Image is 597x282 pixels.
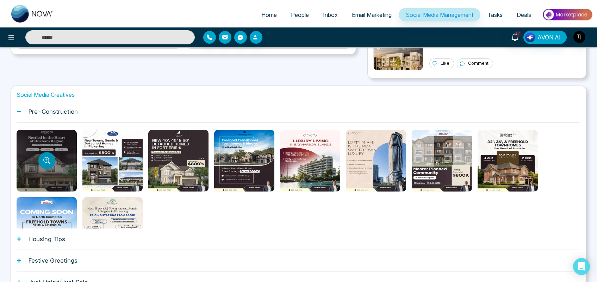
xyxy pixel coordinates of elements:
[38,152,55,169] button: Preview template
[573,31,585,43] img: User Avatar
[468,60,489,67] p: Comment
[323,11,338,18] span: Inbox
[352,11,392,18] span: Email Marketing
[537,33,561,42] span: AVON AI
[291,11,309,18] span: People
[399,8,480,21] a: Social Media Management
[525,32,535,42] img: Lead Flow
[284,8,316,21] a: People
[506,31,523,43] a: 10+
[17,92,580,98] h1: Social Media Creatives
[29,108,78,115] h1: Pre-Construction
[29,236,65,243] h1: Housing Tips
[11,5,54,23] img: Nova CRM Logo
[515,31,521,37] span: 10+
[510,8,538,21] a: Deals
[345,8,399,21] a: Email Marketing
[316,8,345,21] a: Inbox
[523,31,567,44] button: AVON AI
[487,11,503,18] span: Tasks
[480,8,510,21] a: Tasks
[542,7,593,23] img: Market-place.gif
[29,257,77,264] h1: Festive Greetings
[261,11,277,18] span: Home
[254,8,284,21] a: Home
[406,11,473,18] span: Social Media Management
[573,258,590,275] div: Open Intercom Messenger
[517,11,531,18] span: Deals
[441,60,449,67] p: Like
